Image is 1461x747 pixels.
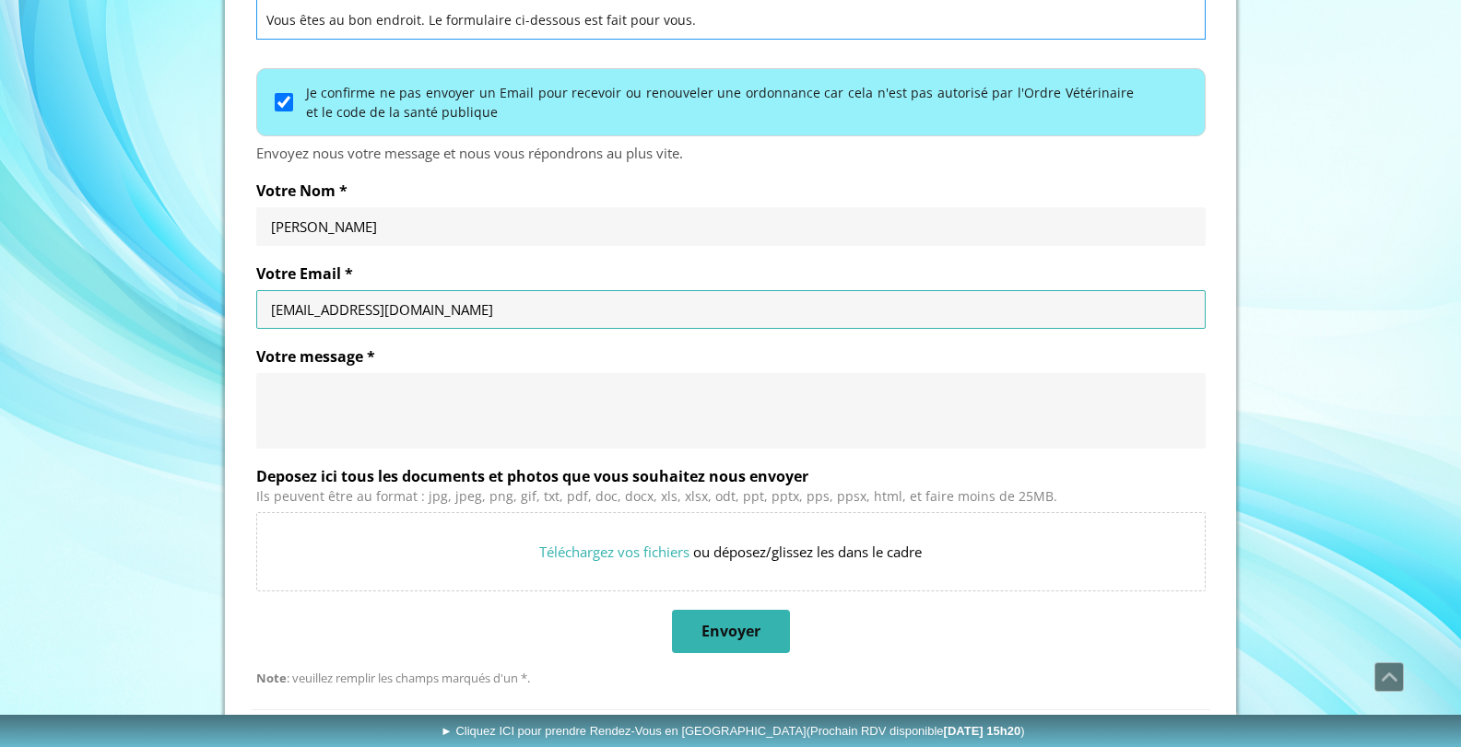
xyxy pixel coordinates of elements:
label: Votre Nom * [256,181,1206,200]
div: Envoyez nous votre message et nous vous répondrons au plus vite. [256,144,1206,163]
b: [DATE] 15h20 [944,724,1021,738]
label: Votre Email * [256,264,1206,283]
input: Votre Nom * [271,217,1191,236]
strong: Note [256,670,287,686]
div: Ils peuvent être au format : jpg, jpeg, png, gif, txt, pdf, doc, docx, xls, xlsx, odt, ppt, pptx,... [256,489,1206,505]
div: : veuillez remplir les champs marqués d'un *. [256,671,1206,686]
label: Deposez ici tous les documents et photos que vous souhaitez nous envoyer [256,467,1206,485]
label: Je confirme ne pas envoyer un Email pour recevoir ou renouveler une ordonnance car cela n'est pas... [306,83,1134,122]
span: Envoyer [701,622,760,641]
p: Vous êtes au bon endroit. Le formulaire ci-dessous est fait pour vous. [266,10,1196,29]
button: Envoyer [672,610,790,653]
span: (Prochain RDV disponible ) [807,724,1025,738]
span: ► Cliquez ICI pour prendre Rendez-Vous en [GEOGRAPHIC_DATA] [441,724,1025,738]
input: Votre Email * [271,300,1191,319]
a: Défiler vers le haut [1374,662,1404,692]
span: Défiler vers le haut [1375,663,1403,691]
label: Votre message * [256,347,1206,366]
